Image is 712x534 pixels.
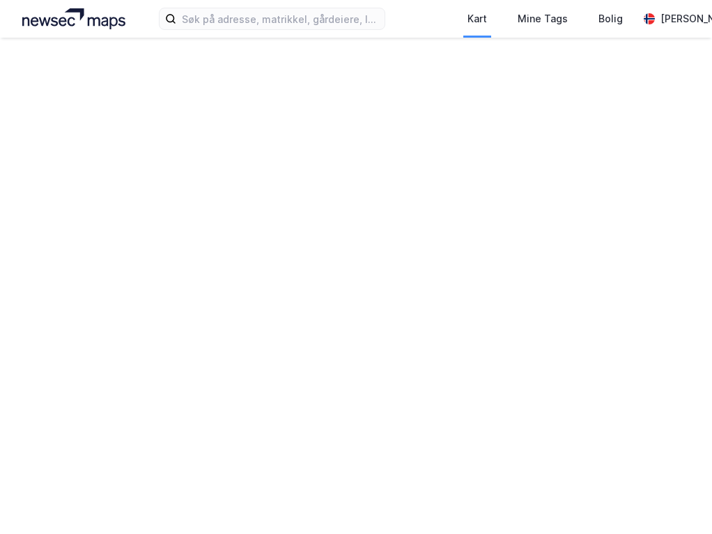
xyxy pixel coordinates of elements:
img: logo.a4113a55bc3d86da70a041830d287a7e.svg [22,8,125,29]
div: Bolig [598,10,623,27]
input: Søk på adresse, matrikkel, gårdeiere, leietakere eller personer [176,8,385,29]
div: Mine Tags [518,10,568,27]
div: Kart [467,10,487,27]
iframe: Chat Widget [642,467,712,534]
